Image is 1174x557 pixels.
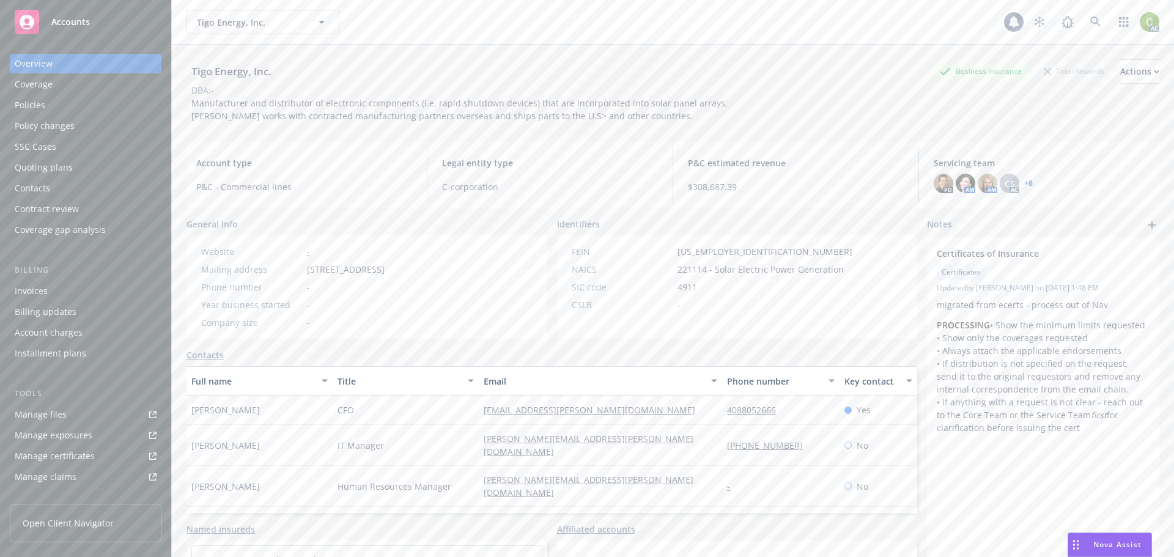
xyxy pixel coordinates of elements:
div: Quoting plans [15,158,73,177]
button: Tigo Energy, Inc. [186,10,339,34]
span: 221114 - Solar Electric Power Generation [677,263,844,276]
span: [PERSON_NAME] [191,439,260,452]
div: Year business started [201,298,302,311]
div: Business Insurance [934,64,1028,79]
a: Search [1084,10,1108,34]
span: P&C estimated revenue [688,157,904,169]
a: Contacts [10,179,161,198]
a: Coverage [10,75,161,94]
span: IT Manager [338,439,384,452]
p: • Show the minimum limits requested • Show only the coverages requested • Always attach the appli... [937,319,1150,434]
span: Manufacturer and distributor of electronic components (i.e. rapid shutdown devices) that are inco... [191,97,733,122]
span: No [857,480,868,493]
div: FEIN [572,245,673,258]
a: SSC Cases [10,137,161,157]
a: - [727,481,740,492]
div: Manage BORs [15,488,72,507]
span: Notes [927,218,952,232]
img: photo [956,174,975,193]
a: Manage files [10,405,161,424]
a: Invoices [10,281,161,301]
div: Certificates of InsuranceCertificatesUpdatedby [PERSON_NAME] on [DATE] 1:48 PMmigrated from ecert... [927,237,1159,444]
div: Overview [15,54,53,73]
strong: PROCESSING [937,319,990,331]
div: Phone number [201,281,302,293]
span: $308,687.39 [688,180,904,193]
a: Contacts [186,349,224,361]
div: Mailing address [201,263,302,276]
div: Company size [201,316,302,329]
a: Manage exposures [10,426,161,445]
span: Account type [196,157,412,169]
a: Stop snowing [1027,10,1052,34]
a: [EMAIL_ADDRESS][PERSON_NAME][DOMAIN_NAME] [484,404,705,416]
a: Manage claims [10,467,161,487]
a: - [307,246,310,257]
div: Key contact [844,375,899,388]
div: Tigo Energy, Inc. [186,64,276,79]
div: Manage claims [15,467,76,487]
a: Policy changes [10,116,161,136]
img: photo [978,174,997,193]
a: [PERSON_NAME][EMAIL_ADDRESS][PERSON_NAME][DOMAIN_NAME] [484,474,693,498]
img: photo [1140,12,1159,32]
span: Certificates [942,267,981,278]
div: Website [201,245,302,258]
span: Certificates of Insurance [937,247,1118,260]
a: Overview [10,54,161,73]
span: Tigo Energy, Inc. [197,16,303,29]
span: Open Client Navigator [23,517,114,529]
button: Key contact [840,366,917,396]
div: Total Rewards [1038,64,1110,79]
div: Contract review [15,199,79,219]
a: Installment plans [10,344,161,363]
span: [PERSON_NAME] [191,480,260,493]
div: Title [338,375,460,388]
a: Account charges [10,323,161,342]
div: SSC Cases [15,137,56,157]
div: Manage certificates [15,446,95,466]
a: Contract review [10,199,161,219]
a: Affiliated accounts [557,523,635,536]
span: - [677,298,681,311]
span: No [857,439,868,452]
p: migrated from ecerts - process out of Nav [937,298,1150,311]
div: CSLB [572,298,673,311]
span: 4911 [677,281,697,293]
span: Identifiers [557,218,600,231]
div: DBA: - [191,84,214,97]
div: Policy changes [15,116,75,136]
div: NAICS [572,263,673,276]
em: first [1091,409,1107,421]
a: Billing updates [10,302,161,322]
a: Coverage gap analysis [10,220,161,240]
button: Actions [1120,59,1159,84]
div: Billing [10,264,161,276]
div: Invoices [15,281,48,301]
span: CFO [338,404,354,416]
span: [STREET_ADDRESS] [307,263,385,276]
div: Email [484,375,704,388]
div: Coverage [15,75,53,94]
span: [PERSON_NAME] [191,404,260,416]
a: +6 [1024,180,1033,187]
div: Phone number [727,375,821,388]
div: Account charges [15,323,83,342]
a: Manage BORs [10,488,161,507]
span: Accounts [51,17,90,27]
a: Named insureds [186,523,255,536]
div: Actions [1120,60,1159,83]
span: Updated by [PERSON_NAME] on [DATE] 1:48 PM [937,282,1150,293]
span: Servicing team [934,157,1150,169]
a: Switch app [1112,10,1136,34]
div: Installment plans [15,344,86,363]
span: Human Resources Manager [338,480,451,493]
button: Phone number [722,366,839,396]
a: Policies [10,95,161,115]
span: [US_EMPLOYER_IDENTIFICATION_NUMBER] [677,245,852,258]
span: General info [186,218,238,231]
span: Yes [857,404,871,416]
a: Report a Bug [1055,10,1080,34]
a: [PHONE_NUMBER] [727,440,813,451]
